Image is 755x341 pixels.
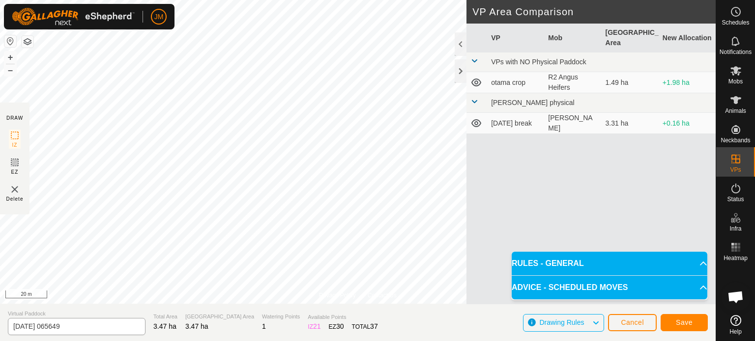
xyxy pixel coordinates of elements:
[313,322,321,330] span: 21
[12,8,135,26] img: Gallagher Logo
[602,113,659,134] td: 3.31 ha
[720,49,752,55] span: Notifications
[727,196,744,202] span: Status
[512,276,707,299] p-accordion-header: ADVICE - SCHEDULED MOVES
[512,258,584,269] span: RULES - GENERAL
[721,282,751,312] a: Open chat
[154,12,164,22] span: JM
[725,108,746,114] span: Animals
[602,72,659,93] td: 1.49 ha
[22,36,33,48] button: Map Layers
[491,58,586,66] span: VPs with NO Physical Paddock
[472,6,716,18] h2: VP Area Comparison
[661,314,708,331] button: Save
[608,314,657,331] button: Cancel
[6,195,24,203] span: Delete
[352,321,378,332] div: TOTAL
[659,72,716,93] td: +1.98 ha
[729,226,741,232] span: Infra
[12,141,18,149] span: IZ
[4,52,16,63] button: +
[4,35,16,47] button: Reset Map
[185,322,208,330] span: 3.47 ha
[721,137,750,143] span: Neckbands
[6,114,23,122] div: DRAW
[262,313,300,321] span: Watering Points
[329,321,344,332] div: EZ
[487,24,544,52] th: VP
[722,20,749,26] span: Schedules
[659,24,716,52] th: New Allocation
[9,184,21,195] img: VP
[730,167,741,173] span: VPs
[548,72,597,93] div: R2 Angus Heifers
[729,329,742,335] span: Help
[308,321,320,332] div: IZ
[512,252,707,275] p-accordion-header: RULES - GENERAL
[370,322,378,330] span: 37
[716,311,755,339] a: Help
[11,168,19,176] span: EZ
[676,318,693,326] span: Save
[724,255,748,261] span: Heatmap
[659,113,716,134] td: +0.16 ha
[487,113,544,134] td: [DATE] break
[185,313,254,321] span: [GEOGRAPHIC_DATA] Area
[621,318,644,326] span: Cancel
[512,282,628,293] span: ADVICE - SCHEDULED MOVES
[487,72,544,93] td: otama crop
[728,79,743,84] span: Mobs
[544,24,601,52] th: Mob
[153,322,176,330] span: 3.47 ha
[548,113,597,133] div: [PERSON_NAME]
[602,24,659,52] th: [GEOGRAPHIC_DATA] Area
[262,322,266,330] span: 1
[368,291,397,300] a: Contact Us
[491,99,575,106] span: [PERSON_NAME] physical
[8,310,145,318] span: Virtual Paddock
[308,313,377,321] span: Available Points
[319,291,356,300] a: Privacy Policy
[336,322,344,330] span: 30
[539,318,584,326] span: Drawing Rules
[153,313,177,321] span: Total Area
[4,64,16,76] button: –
